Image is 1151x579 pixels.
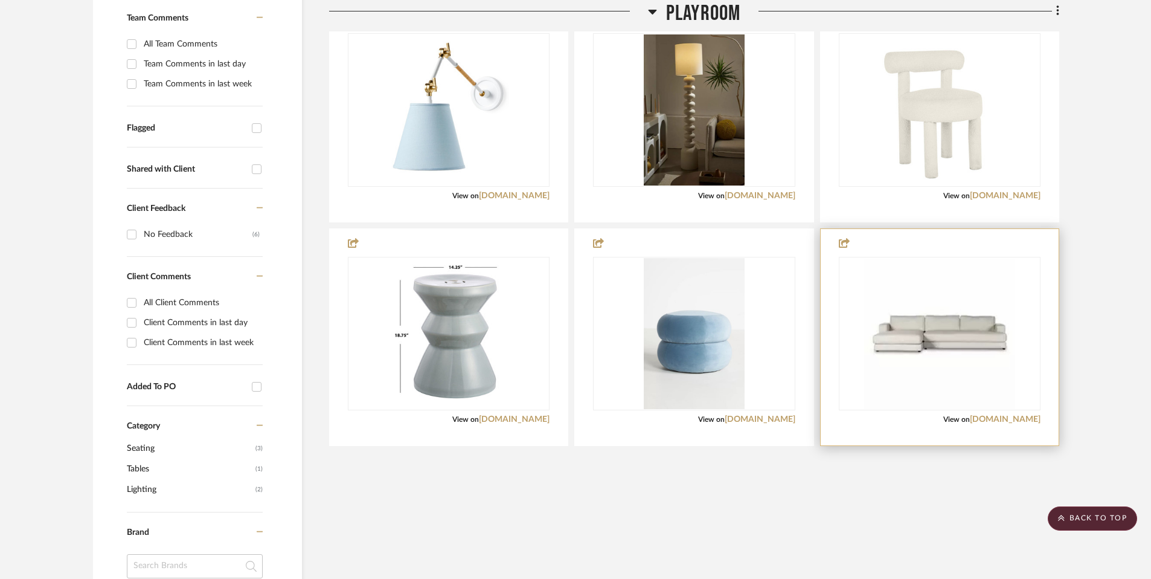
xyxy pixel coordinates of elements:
div: No Feedback [144,225,252,244]
div: Team Comments in last week [144,74,260,94]
span: View on [943,416,970,423]
a: [DOMAIN_NAME] [725,415,795,424]
div: 0 [348,34,549,186]
input: Search Brands [127,554,263,578]
div: All Client Comments [144,293,260,312]
span: Brand [127,528,149,537]
a: [DOMAIN_NAME] [479,415,550,424]
span: Client Feedback [127,204,185,213]
span: (3) [255,439,263,458]
div: Added To PO [127,382,246,392]
div: Team Comments in last day [144,54,260,74]
div: Client Comments in last week [144,333,260,352]
div: All Team Comments [144,34,260,54]
img: Muntz Velvet Ottoman [644,258,744,409]
span: Lighting [127,479,252,500]
div: 0 [348,257,549,410]
div: Flagged [127,123,246,134]
span: View on [698,416,725,423]
span: View on [698,192,725,199]
a: [DOMAIN_NAME] [725,192,795,200]
img: Larsa Garden Stool - White [388,258,510,409]
img: Carmel CreamBoucle Dining Chair [864,34,1015,186]
span: View on [943,192,970,199]
span: View on [452,416,479,423]
div: 0 [839,257,1040,410]
a: [DOMAIN_NAME] [970,415,1040,424]
div: 0 [594,257,794,410]
span: Category [127,421,160,432]
a: [DOMAIN_NAME] [479,192,550,200]
span: (2) [255,480,263,499]
div: Client Comments in last day [144,313,260,332]
img: Larkspur Task Sconce [388,34,509,186]
img: Emil Modern Floor Lamp [644,34,744,186]
a: [DOMAIN_NAME] [970,192,1040,200]
span: Seating [127,438,252,459]
span: (1) [255,459,263,479]
span: Team Comments [127,14,188,22]
span: Client Comments [127,273,191,281]
scroll-to-top-button: BACK TO TOP [1048,506,1137,531]
img: Hutton 2-Piece Sectional [864,258,1015,409]
div: Shared with Client [127,164,246,175]
span: Tables [127,459,252,479]
span: View on [452,192,479,199]
div: (6) [252,225,260,244]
